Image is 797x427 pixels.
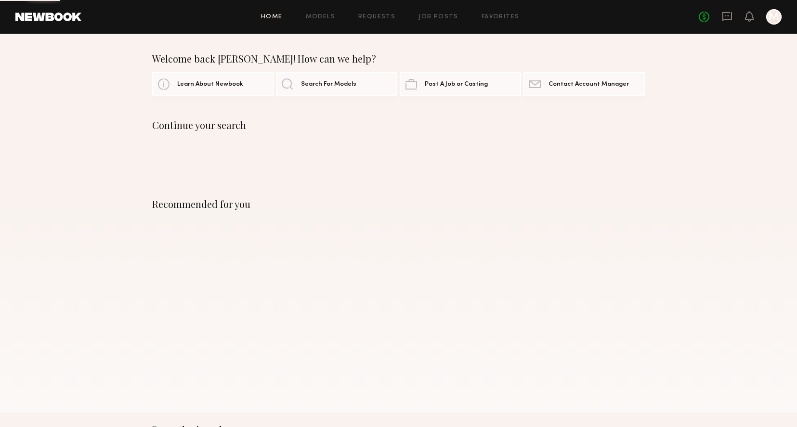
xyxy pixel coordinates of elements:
[418,14,458,20] a: Job Posts
[358,14,395,20] a: Requests
[400,72,521,96] a: Post A Job or Casting
[301,81,356,88] span: Search For Models
[261,14,283,20] a: Home
[523,72,645,96] a: Contact Account Manager
[306,14,335,20] a: Models
[152,119,645,131] div: Continue your search
[152,53,645,65] div: Welcome back [PERSON_NAME]! How can we help?
[425,81,488,88] span: Post A Job or Casting
[766,9,782,25] a: M
[482,14,520,20] a: Favorites
[177,81,243,88] span: Learn About Newbook
[276,72,397,96] a: Search For Models
[152,198,645,210] div: Recommended for you
[152,72,274,96] a: Learn About Newbook
[549,81,629,88] span: Contact Account Manager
